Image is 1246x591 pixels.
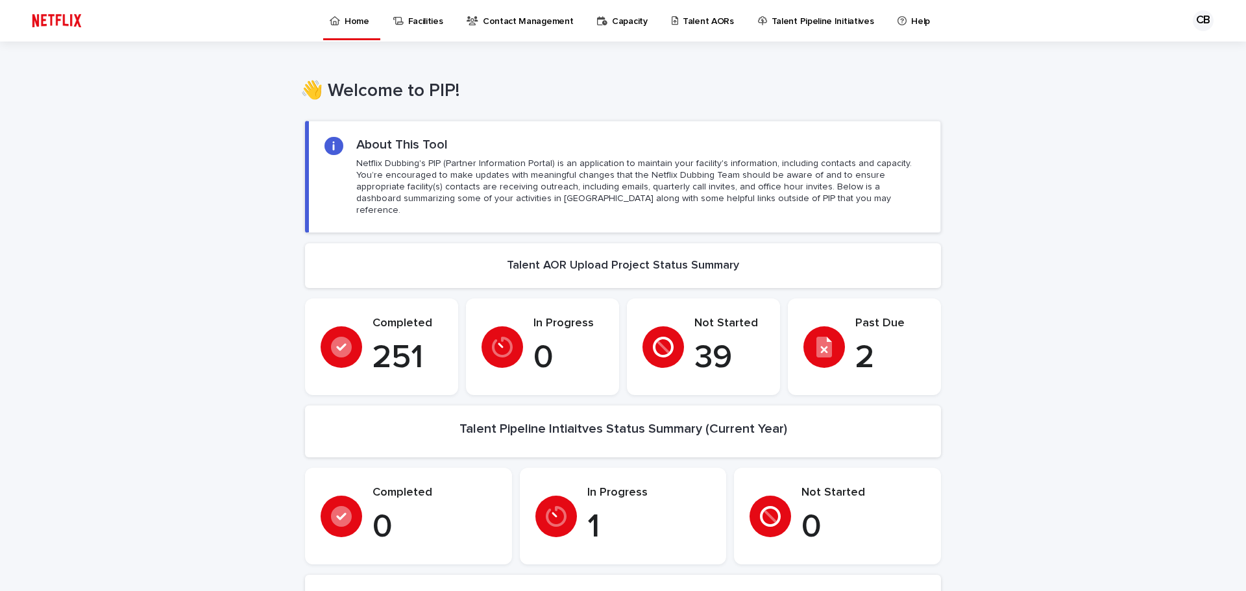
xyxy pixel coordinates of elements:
p: 1 [587,508,711,547]
h2: Talent Pipeline Intiaitves Status Summary (Current Year) [459,421,787,437]
p: 2 [855,339,925,378]
h2: About This Tool [356,137,448,152]
p: In Progress [533,317,604,331]
div: CB [1193,10,1214,31]
p: In Progress [587,486,711,500]
p: Not Started [801,486,925,500]
p: Completed [373,317,443,331]
p: 0 [801,508,925,547]
p: Past Due [855,317,925,331]
img: ifQbXi3ZQGMSEF7WDB7W [26,8,88,34]
p: 0 [533,339,604,378]
p: Not Started [694,317,764,331]
h2: Talent AOR Upload Project Status Summary [507,259,739,273]
h1: 👋 Welcome to PIP! [300,80,936,103]
p: 39 [694,339,764,378]
p: 251 [373,339,443,378]
p: Netflix Dubbing's PIP (Partner Information Portal) is an application to maintain your facility's ... [356,158,925,217]
p: Completed [373,486,496,500]
p: 0 [373,508,496,547]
